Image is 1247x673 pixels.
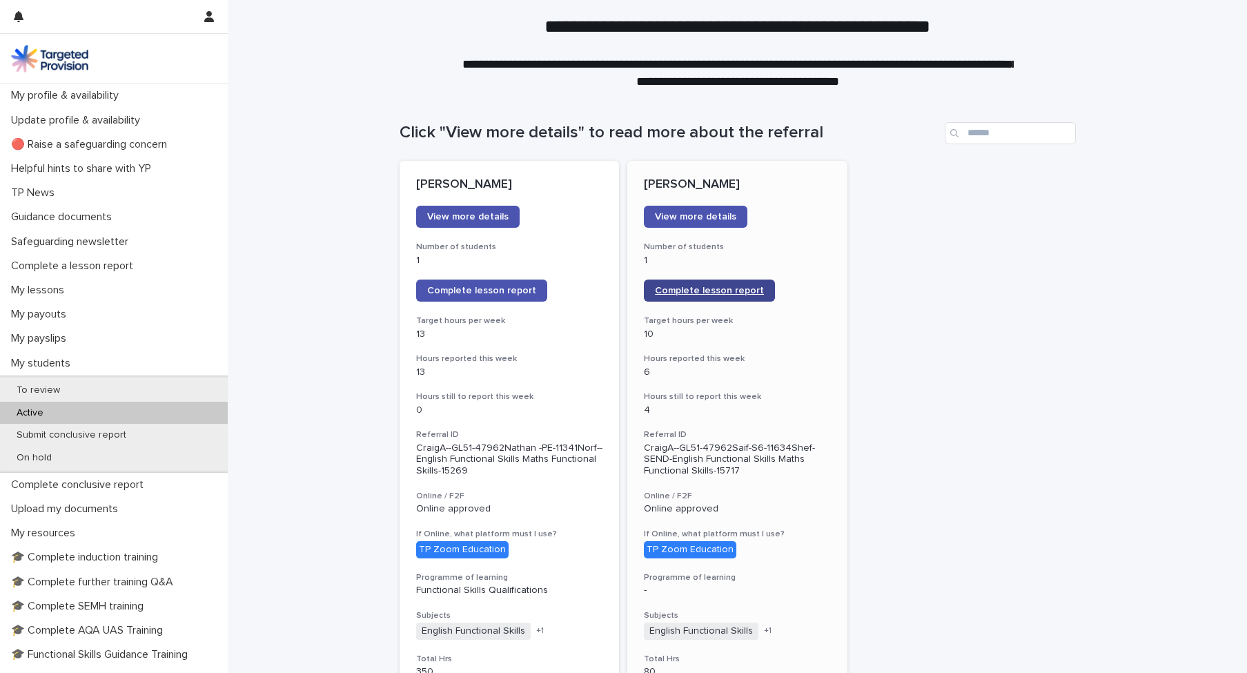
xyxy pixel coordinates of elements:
p: My lessons [6,284,75,297]
h3: Programme of learning [416,572,603,583]
h3: Programme of learning [644,572,831,583]
p: - [644,585,831,596]
p: 0 [416,404,603,416]
h3: Target hours per week [416,315,603,326]
h3: Target hours per week [644,315,831,326]
h3: Hours reported this week [644,353,831,364]
p: 🎓 Complete further training Q&A [6,576,184,589]
p: Online approved [416,503,603,515]
img: M5nRWzHhSzIhMunXDL62 [11,45,88,72]
h3: Total Hrs [644,654,831,665]
p: 🎓 Complete induction training [6,551,169,564]
h3: Hours reported this week [416,353,603,364]
p: Complete a lesson report [6,260,144,273]
p: To review [6,384,71,396]
p: Submit conclusive report [6,429,137,441]
span: + 1 [536,627,544,635]
p: 13 [416,367,603,378]
p: Helpful hints to share with YP [6,162,162,175]
p: TP News [6,186,66,199]
h3: If Online, what platform must I use? [644,529,831,540]
p: My students [6,357,81,370]
a: View more details [416,206,520,228]
h1: Click "View more details" to read more about the referral [400,123,939,143]
p: CraigA--GL51-47962Saif-S6-11634Shef-SEND-English Functional Skills Maths Functional Skills-15717 [644,442,831,477]
p: 1 [416,255,603,266]
div: TP Zoom Education [644,541,736,558]
p: 1 [644,255,831,266]
h3: Online / F2F [644,491,831,502]
span: Complete lesson report [427,286,536,295]
p: 6 [644,367,831,378]
p: 🎓 Functional Skills Guidance Training [6,648,199,661]
a: Complete lesson report [644,280,775,302]
h3: Hours still to report this week [644,391,831,402]
span: View more details [427,212,509,222]
span: English Functional Skills [644,623,758,640]
p: My resources [6,527,86,540]
h3: Total Hrs [416,654,603,665]
p: My payouts [6,308,77,321]
h3: Number of students [416,242,603,253]
span: + 1 [764,627,772,635]
a: View more details [644,206,747,228]
p: Complete conclusive report [6,478,155,491]
p: CraigA--GL51-47962Nathan -PE-11341Norf--English Functional Skills Maths Functional Skills-15269 [416,442,603,477]
p: Safeguarding newsletter [6,235,139,248]
h3: Number of students [644,242,831,253]
p: [PERSON_NAME] [644,177,831,193]
h3: If Online, what platform must I use? [416,529,603,540]
p: Guidance documents [6,211,123,224]
p: My payslips [6,332,77,345]
p: Online approved [644,503,831,515]
p: On hold [6,452,63,464]
p: [PERSON_NAME] [416,177,603,193]
p: 🎓 Complete AQA UAS Training [6,624,174,637]
a: Complete lesson report [416,280,547,302]
h3: Hours still to report this week [416,391,603,402]
h3: Subjects [644,610,831,621]
input: Search [945,122,1076,144]
h3: Referral ID [416,429,603,440]
span: Complete lesson report [655,286,764,295]
p: Active [6,407,55,419]
p: 🎓 Complete SEMH training [6,600,155,613]
p: Upload my documents [6,503,129,516]
div: TP Zoom Education [416,541,509,558]
p: 4 [644,404,831,416]
p: My profile & availability [6,89,130,102]
h3: Online / F2F [416,491,603,502]
h3: Subjects [416,610,603,621]
p: 🔴 Raise a safeguarding concern [6,138,178,151]
p: 10 [644,329,831,340]
span: English Functional Skills [416,623,531,640]
span: View more details [655,212,736,222]
p: Functional Skills Qualifications [416,585,603,596]
h3: Referral ID [644,429,831,440]
p: 13 [416,329,603,340]
p: Update profile & availability [6,114,151,127]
